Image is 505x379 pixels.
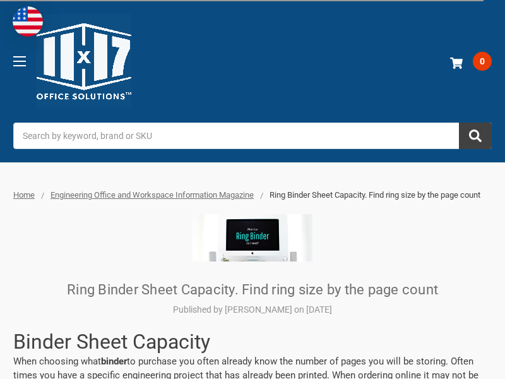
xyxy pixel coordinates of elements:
[13,6,43,37] img: duty and tax information for United States
[13,330,492,354] h1: Binder Sheet Capacity
[447,45,492,78] a: 0
[67,282,438,298] a: Ring Binder Sheet Capacity. Find ring size by the page count
[473,52,492,71] span: 0
[193,214,312,261] img: Ring Binder Sheet Capacity. Find ring size by the page count
[37,14,131,109] img: 11x17.com
[13,61,26,62] span: Toggle menu
[13,303,492,316] p: Published by [PERSON_NAME] on [DATE]
[50,190,254,200] a: Engineering Office and Workspace Information Magazine
[13,123,492,149] input: Search by keyword, brand or SKU
[13,190,35,200] a: Home
[2,44,37,78] a: Toggle menu
[101,354,127,367] strong: binder
[270,190,480,200] span: Ring Binder Sheet Capacity. Find ring size by the page count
